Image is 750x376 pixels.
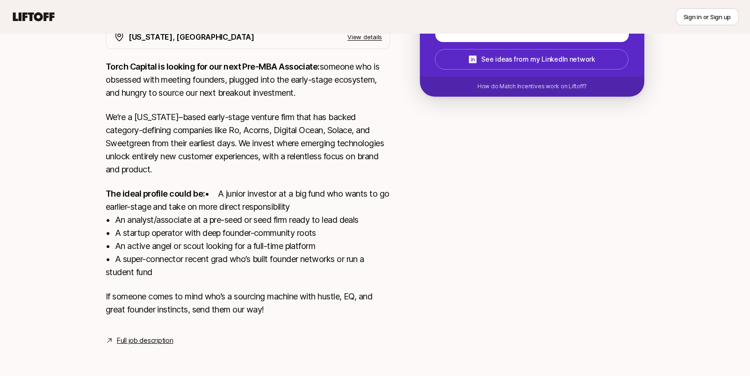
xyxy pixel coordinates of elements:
[481,54,595,65] p: See ideas from my LinkedIn network
[106,111,390,176] p: We’re a [US_STATE]–based early-stage venture firm that has backed category-defining companies lik...
[106,60,390,99] p: someone who is obsessed with meeting founders, plugged into the early-stage ecosystem, and hungry...
[676,8,739,25] button: Sign in or Sign up
[129,31,254,43] p: [US_STATE], [GEOGRAPHIC_DATA]
[106,62,320,71] strong: Torch Capital is looking for our next Pre-MBA Associate:
[347,32,382,42] p: View details
[106,290,390,316] p: If someone comes to mind who’s a sourcing machine with hustle, EQ, and great founder instincts, s...
[117,335,173,346] a: Full job description
[477,82,587,91] p: How do Match Incentives work on Liftoff?
[106,187,390,279] p: • A junior investor at a big fund who wants to go earlier-stage and take on more direct responsib...
[106,189,205,199] strong: The ideal profile could be:
[435,49,628,70] button: See ideas from my LinkedIn network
